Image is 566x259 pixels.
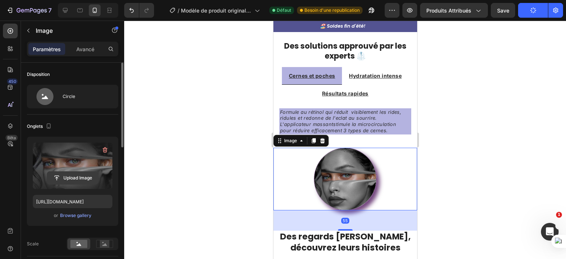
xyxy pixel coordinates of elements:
input: https://example.com/image.jpg [33,195,112,208]
font: Avancé [76,46,94,52]
iframe: Zone de conception [273,21,417,259]
button: Upload Image [47,171,98,185]
font: Produits attribués [426,7,471,14]
font: Paramètres [33,46,61,52]
span: or [54,211,58,220]
div: Circle [63,88,108,105]
font: Onglets [27,123,43,129]
iframe: Chat en direct par interphone [541,223,559,241]
font: 1 [558,212,560,217]
div: Browse gallery [60,212,91,219]
div: Scale [27,241,39,247]
button: 7 [3,3,55,18]
font: Bêta [7,135,16,140]
span: Save [497,7,509,14]
button: Save [491,3,515,18]
font: 7 [48,7,52,14]
font: Disposition [27,71,50,77]
button: Produits attribués [420,3,488,18]
font: Modèle de produit original Shopify [181,7,251,21]
font: Défaut [277,7,291,13]
p: Image [36,26,98,35]
font: Besoin d'une republication [304,7,360,13]
button: Browse gallery [60,212,92,219]
font: 450 [8,79,16,84]
div: Annuler/Refaire [124,3,154,18]
font: / [178,7,179,14]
